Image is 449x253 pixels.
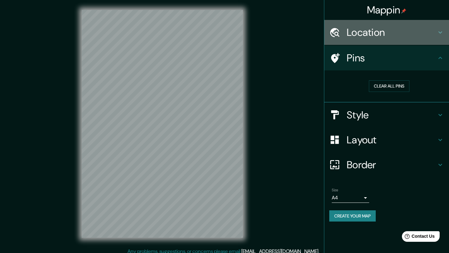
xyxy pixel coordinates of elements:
[332,187,338,193] label: Size
[324,20,449,45] div: Location
[324,152,449,177] div: Border
[324,45,449,70] div: Pins
[324,127,449,152] div: Layout
[347,109,437,121] h4: Style
[347,26,437,39] h4: Location
[332,193,369,203] div: A4
[329,210,376,222] button: Create your map
[347,159,437,171] h4: Border
[369,80,409,92] button: Clear all pins
[324,103,449,127] div: Style
[347,52,437,64] h4: Pins
[347,134,437,146] h4: Layout
[401,8,406,13] img: pin-icon.png
[393,229,442,246] iframe: Help widget launcher
[367,4,407,16] h4: Mappin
